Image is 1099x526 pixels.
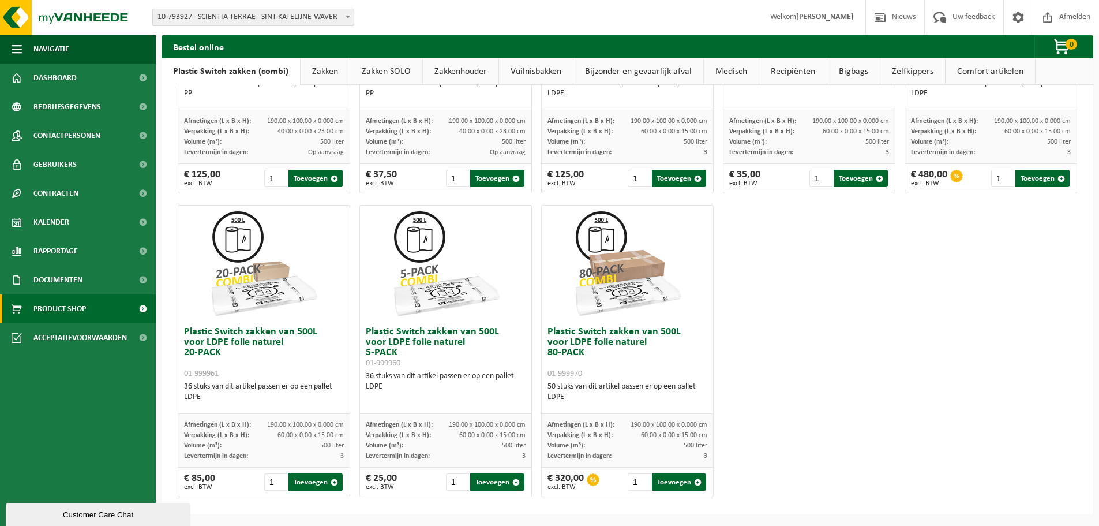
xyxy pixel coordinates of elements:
span: Afmetingen (L x B x H): [184,421,251,428]
span: 500 liter [684,442,707,449]
button: Toevoegen [1015,170,1070,187]
span: Verpakking (L x B x H): [547,128,613,135]
a: Medisch [704,58,759,85]
span: Afmetingen (L x B x H): [729,118,796,125]
span: excl. BTW [184,180,220,187]
span: excl. BTW [547,180,584,187]
span: 60.00 x 0.00 x 15.00 cm [641,128,707,135]
span: 3 [704,453,707,460]
span: Op aanvraag [308,149,344,156]
input: 1 [446,473,470,491]
span: 3 [704,149,707,156]
a: Vuilnisbakken [499,58,573,85]
span: Navigatie [33,35,69,64]
span: Gebruikers [33,150,77,179]
span: Verpakking (L x B x H): [184,128,249,135]
span: 3 [886,149,889,156]
img: 01-999961 [207,206,322,321]
h3: Plastic Switch zakken van 500L voor LDPE folie naturel 20-PACK [184,327,344,379]
span: Afmetingen (L x B x H): [547,421,614,428]
span: Volume (m³): [366,139,403,146]
span: 500 liter [684,139,707,146]
span: excl. BTW [366,180,397,187]
div: 50 stuks van dit artikel passen er op een pallet [547,382,707,402]
span: Verpakking (L x B x H): [366,432,431,439]
div: € 320,00 [547,473,584,491]
span: Levertermijn in dagen: [911,149,975,156]
span: Afmetingen (L x B x H): [911,118,978,125]
span: Bedrijfsgegevens [33,92,101,121]
span: Kalender [33,208,69,237]
span: 190.00 x 100.00 x 0.000 cm [267,421,344,428]
span: Contactpersonen [33,121,100,150]
span: 500 liter [502,442,526,449]
span: excl. BTW [366,484,397,491]
span: 01-999961 [184,370,219,378]
span: 3 [522,453,526,460]
span: Levertermijn in dagen: [729,149,793,156]
h3: Plastic Switch zakken van 500L voor LDPE folie naturel 5-PACK [366,327,526,368]
span: Product Shop [33,294,86,323]
div: 36 stuks van dit artikel passen er op een pallet [366,371,526,392]
span: 500 liter [320,139,344,146]
div: LDPE [184,392,344,402]
span: Volume (m³): [547,442,585,449]
span: Levertermijn in dagen: [184,149,248,156]
span: Volume (m³): [184,442,222,449]
div: LDPE [366,382,526,392]
span: Afmetingen (L x B x H): [366,421,433,428]
a: Comfort artikelen [946,58,1035,85]
span: 10-793927 - SCIENTIA TERRAE - SINT-KATELIJNE-WAVER [153,9,354,25]
input: 1 [809,170,833,187]
div: LDPE [547,88,707,99]
span: Verpakking (L x B x H): [547,432,613,439]
span: Verpakking (L x B x H): [911,128,976,135]
span: 60.00 x 0.00 x 15.00 cm [277,432,344,439]
span: 500 liter [1047,139,1071,146]
button: Toevoegen [470,473,524,491]
button: Toevoegen [470,170,524,187]
span: 190.00 x 100.00 x 0.000 cm [449,421,526,428]
strong: [PERSON_NAME] [796,13,854,21]
span: excl. BTW [911,180,947,187]
input: 1 [991,170,1015,187]
a: Zelfkippers [880,58,945,85]
div: LDPE [547,392,707,402]
span: 190.00 x 100.00 x 0.000 cm [812,118,889,125]
a: Recipiënten [759,58,827,85]
span: excl. BTW [547,484,584,491]
a: Bigbags [827,58,880,85]
span: 40.00 x 0.00 x 23.00 cm [277,128,344,135]
div: € 35,00 [729,170,760,187]
button: Toevoegen [652,170,706,187]
div: € 480,00 [911,170,947,187]
span: Contracten [33,179,78,208]
a: Bijzonder en gevaarlijk afval [573,58,703,85]
div: PP [366,88,526,99]
span: Levertermijn in dagen: [366,149,430,156]
span: 60.00 x 0.00 x 15.00 cm [641,432,707,439]
button: Toevoegen [834,170,888,187]
span: 01-999970 [547,370,582,378]
span: Levertermijn in dagen: [366,453,430,460]
span: 190.00 x 100.00 x 0.000 cm [631,421,707,428]
div: 60 stuks van dit artikel passen er op een pallet [366,78,526,99]
span: 60.00 x 0.00 x 15.00 cm [823,128,889,135]
button: Toevoegen [652,473,706,491]
span: 0 [1066,39,1077,50]
span: Afmetingen (L x B x H): [366,118,433,125]
iframe: chat widget [6,501,193,526]
a: Plastic Switch zakken (combi) [162,58,300,85]
span: 3 [1067,149,1071,156]
div: 36 stuks van dit artikel passen er op een pallet [547,78,707,99]
span: 190.00 x 100.00 x 0.000 cm [631,118,707,125]
div: € 37,50 [366,170,397,187]
span: Acceptatievoorwaarden [33,323,127,352]
span: 10-793927 - SCIENTIA TERRAE - SINT-KATELIJNE-WAVER [152,9,354,26]
span: excl. BTW [729,180,760,187]
div: 60 stuks van dit artikel passen er op een pallet [184,78,344,99]
a: Zakken SOLO [350,58,422,85]
span: excl. BTW [184,484,215,491]
input: 1 [446,170,470,187]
